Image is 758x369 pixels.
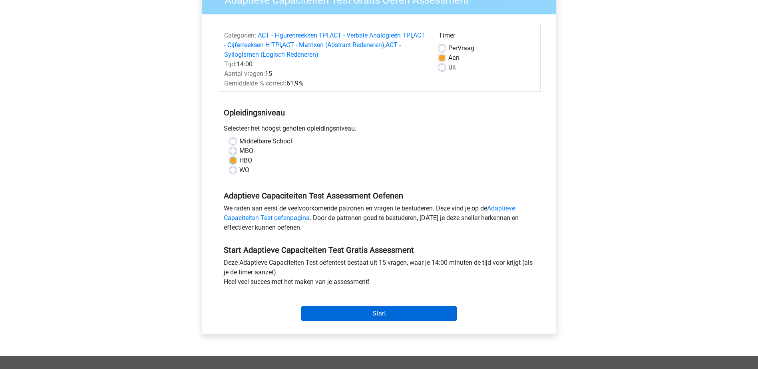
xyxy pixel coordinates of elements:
[224,191,535,200] h5: Adaptieve Capaciteiten Test Assessment Oefenen
[448,53,460,63] label: Aan
[224,32,256,39] span: Categoriën:
[448,44,474,53] label: Vraag
[448,63,456,72] label: Uit
[218,31,433,60] div: , , , ,
[330,32,412,39] a: ACT - Verbale Analogieën TPI
[224,70,265,77] span: Aantal vragen:
[224,245,535,255] h5: Start Adaptieve Capaciteiten Test Gratis Assessment
[301,306,457,321] input: Start
[224,79,286,87] span: Gemiddelde % correct:
[224,105,535,121] h5: Opleidingsniveau
[239,137,292,146] label: Middelbare School
[439,31,534,44] div: Timer
[218,124,541,137] div: Selecteer het hoogst genoten opleidingsniveau.
[218,204,541,236] div: We raden aan eerst de veelvoorkomende patronen en vragen te bestuderen. Deze vind je op de . Door...
[224,60,237,68] span: Tijd:
[258,32,328,39] a: ACT - Figurenreeksen TPI
[218,258,541,290] div: Deze Adaptieve Capaciteiten Test oefentest bestaat uit 15 vragen, waar je 14:00 minuten de tijd v...
[218,60,433,69] div: 14:00
[448,44,458,52] span: Per
[282,41,384,49] a: ACT - Matrixen (Abstract Redeneren)
[239,156,252,165] label: HBO
[224,41,401,58] a: ACT - Syllogismen (Logisch Redeneren)
[239,165,249,175] label: WO
[239,146,253,156] label: MBO
[218,69,433,79] div: 15
[218,79,433,88] div: 61,9%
